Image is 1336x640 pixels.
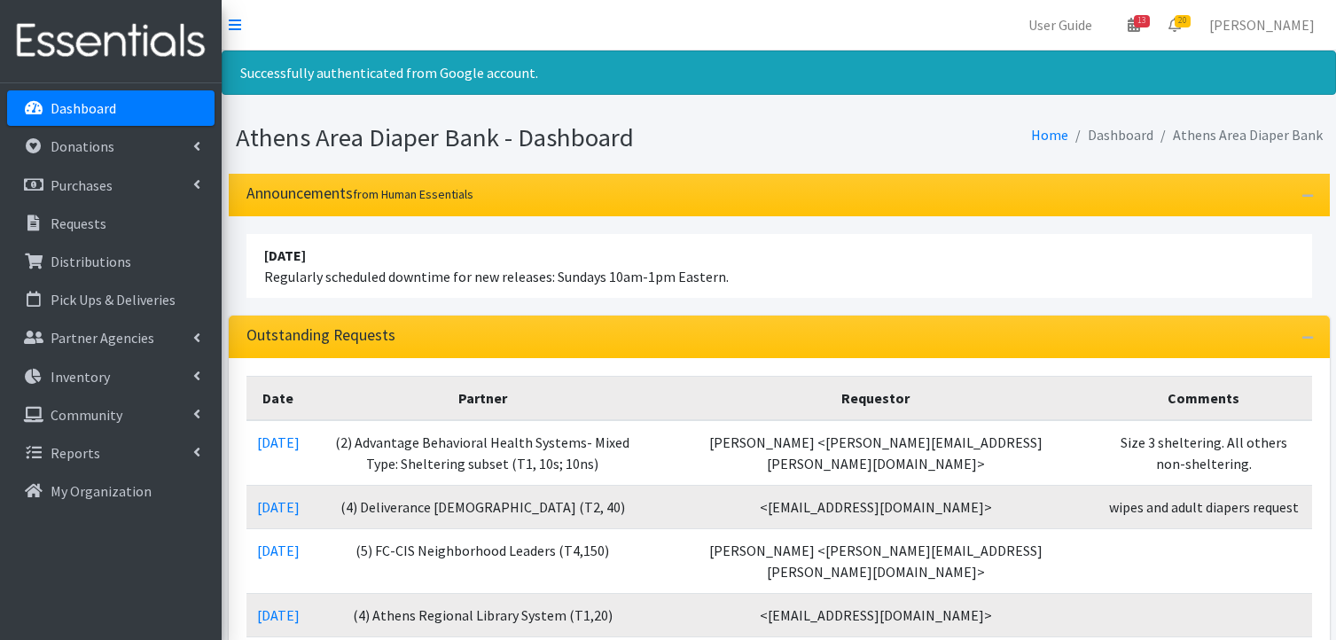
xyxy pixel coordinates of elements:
[222,51,1336,95] div: Successfully authenticated from Google account.
[1096,420,1311,486] td: Size 3 sheltering. All others non-sheltering.
[51,291,176,308] p: Pick Ups & Deliveries
[246,184,473,203] h3: Announcements
[246,376,310,420] th: Date
[7,359,215,394] a: Inventory
[51,176,113,194] p: Purchases
[7,473,215,509] a: My Organization
[246,326,395,345] h3: Outstanding Requests
[353,186,473,202] small: from Human Essentials
[1031,126,1068,144] a: Home
[257,606,300,624] a: [DATE]
[51,99,116,117] p: Dashboard
[51,406,122,424] p: Community
[7,129,215,164] a: Donations
[1096,376,1311,420] th: Comments
[7,282,215,317] a: Pick Ups & Deliveries
[310,485,656,528] td: (4) Deliverance [DEMOGRAPHIC_DATA] (T2, 40)
[310,528,656,593] td: (5) FC-CIS Neighborhood Leaders (T4,150)
[51,444,100,462] p: Reports
[257,542,300,559] a: [DATE]
[1113,7,1154,43] a: 13
[246,234,1312,298] li: Regularly scheduled downtime for new releases: Sundays 10am-1pm Eastern.
[51,215,106,232] p: Requests
[7,168,215,203] a: Purchases
[257,433,300,451] a: [DATE]
[51,368,110,386] p: Inventory
[655,485,1096,528] td: <[EMAIL_ADDRESS][DOMAIN_NAME]>
[264,246,306,264] strong: [DATE]
[1134,15,1150,27] span: 13
[310,420,656,486] td: (2) Advantage Behavioral Health Systems- Mixed Type: Sheltering subset (T1, 10s; 10ns)
[1195,7,1329,43] a: [PERSON_NAME]
[51,329,154,347] p: Partner Agencies
[7,397,215,433] a: Community
[236,122,773,153] h1: Athens Area Diaper Bank - Dashboard
[7,320,215,355] a: Partner Agencies
[655,593,1096,636] td: <[EMAIL_ADDRESS][DOMAIN_NAME]>
[7,206,215,241] a: Requests
[655,420,1096,486] td: [PERSON_NAME] <[PERSON_NAME][EMAIL_ADDRESS][PERSON_NAME][DOMAIN_NAME]>
[7,12,215,71] img: HumanEssentials
[655,376,1096,420] th: Requestor
[310,593,656,636] td: (4) Athens Regional Library System (T1,20)
[257,498,300,516] a: [DATE]
[1153,122,1323,148] li: Athens Area Diaper Bank
[1014,7,1106,43] a: User Guide
[7,435,215,471] a: Reports
[7,90,215,126] a: Dashboard
[1068,122,1153,148] li: Dashboard
[1175,15,1191,27] span: 20
[1154,7,1195,43] a: 20
[1096,485,1311,528] td: wipes and adult diapers request
[310,376,656,420] th: Partner
[655,528,1096,593] td: [PERSON_NAME] <[PERSON_NAME][EMAIL_ADDRESS][PERSON_NAME][DOMAIN_NAME]>
[51,253,131,270] p: Distributions
[51,137,114,155] p: Donations
[51,482,152,500] p: My Organization
[7,244,215,279] a: Distributions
